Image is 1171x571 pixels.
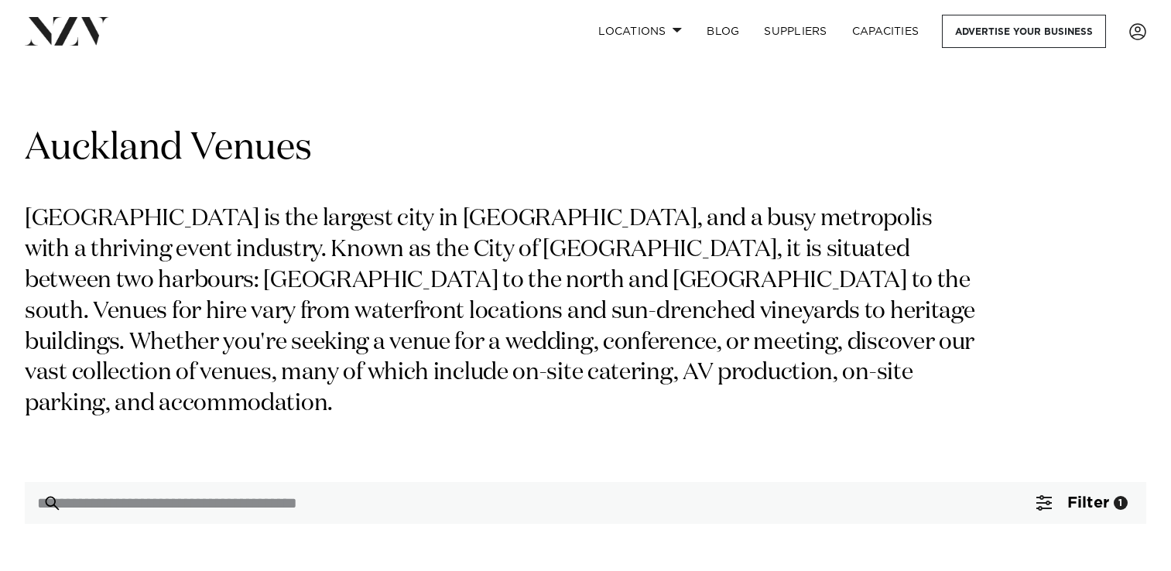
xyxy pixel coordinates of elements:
p: [GEOGRAPHIC_DATA] is the largest city in [GEOGRAPHIC_DATA], and a busy metropolis with a thriving... [25,204,981,420]
img: nzv-logo.png [25,17,109,45]
a: Advertise your business [942,15,1106,48]
a: SUPPLIERS [752,15,839,48]
a: Locations [586,15,694,48]
span: Filter [1067,495,1109,511]
h1: Auckland Venues [25,125,1146,173]
a: BLOG [694,15,752,48]
button: Filter1 [1018,482,1146,524]
a: Capacities [840,15,932,48]
div: 1 [1114,496,1128,510]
